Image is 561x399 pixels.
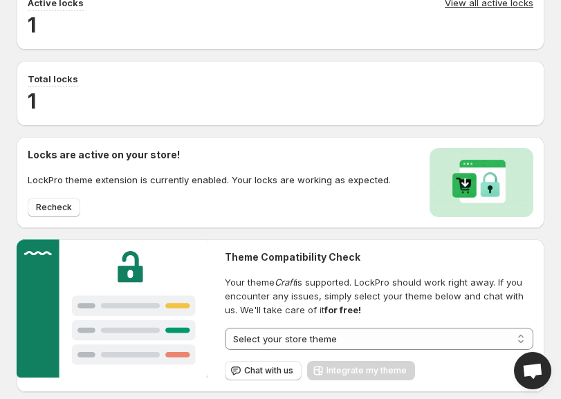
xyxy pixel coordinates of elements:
[275,277,295,288] em: Craft
[430,148,533,217] img: Locks activated
[225,275,533,317] span: Your theme is supported. LockPro should work right away. If you encounter any issues, simply sele...
[244,365,293,376] span: Chat with us
[36,202,72,213] span: Recheck
[514,352,551,389] div: Open chat
[28,11,533,39] h2: 1
[324,304,361,315] strong: for free!
[225,250,533,264] h2: Theme Compatibility Check
[28,87,533,115] h2: 1
[17,239,208,378] img: Customer support
[225,361,302,380] button: Chat with us
[28,173,391,187] p: LockPro theme extension is currently enabled. Your locks are working as expected.
[28,198,80,217] button: Recheck
[28,72,78,86] p: Total locks
[28,148,391,162] h2: Locks are active on your store!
